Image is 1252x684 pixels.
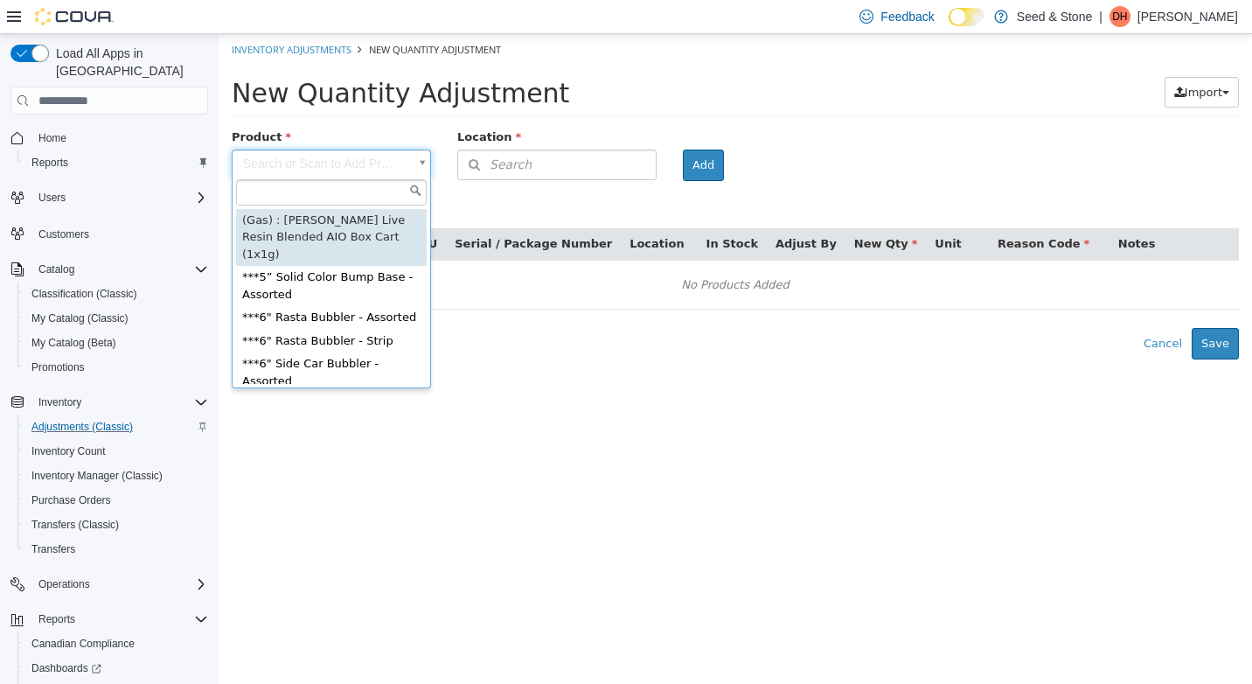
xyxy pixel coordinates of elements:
[24,658,208,679] span: Dashboards
[31,542,75,556] span: Transfers
[38,191,66,205] span: Users
[949,8,985,26] input: Dark Mode
[24,283,144,304] a: Classification (Classic)
[3,185,215,210] button: Users
[38,612,75,626] span: Reports
[17,232,208,272] div: ***5” Solid Color Bump Base - Assorted
[24,416,208,437] span: Adjustments (Classic)
[24,490,208,511] span: Purchase Orders
[38,227,89,241] span: Customers
[31,287,137,301] span: Classification (Classic)
[17,296,208,319] div: ***6" Rasta Bubbler - Strip
[31,224,96,245] a: Customers
[17,513,215,537] button: Transfers (Classic)
[24,514,208,535] span: Transfers (Classic)
[31,493,111,507] span: Purchase Orders
[31,128,73,149] a: Home
[31,469,163,483] span: Inventory Manager (Classic)
[31,222,208,244] span: Customers
[3,607,215,632] button: Reports
[24,465,170,486] a: Inventory Manager (Classic)
[1017,6,1092,27] p: Seed & Stone
[17,306,215,331] button: My Catalog (Classic)
[31,609,82,630] button: Reports
[38,577,90,591] span: Operations
[17,175,208,233] div: (Gas) : [PERSON_NAME] Live Resin Blended AIO Box Cart (1x1g)
[17,150,215,175] button: Reports
[17,656,215,681] a: Dashboards
[31,336,116,350] span: My Catalog (Beta)
[31,311,129,325] span: My Catalog (Classic)
[24,514,126,535] a: Transfers (Classic)
[31,574,208,595] span: Operations
[3,125,215,150] button: Home
[49,45,208,80] span: Load All Apps in [GEOGRAPHIC_DATA]
[24,332,123,353] a: My Catalog (Beta)
[1099,6,1102,27] p: |
[24,633,142,654] a: Canadian Compliance
[24,658,108,679] a: Dashboards
[24,308,136,329] a: My Catalog (Classic)
[17,488,215,513] button: Purchase Orders
[24,490,118,511] a: Purchase Orders
[31,360,85,374] span: Promotions
[17,439,215,464] button: Inventory Count
[31,518,119,532] span: Transfers (Classic)
[31,156,68,170] span: Reports
[31,637,135,651] span: Canadian Compliance
[24,357,92,378] a: Promotions
[24,152,75,173] a: Reports
[3,390,215,415] button: Inventory
[38,131,66,145] span: Home
[24,152,208,173] span: Reports
[1112,6,1127,27] span: DH
[17,282,215,306] button: Classification (Classic)
[17,632,215,656] button: Canadian Compliance
[24,283,208,304] span: Classification (Classic)
[3,220,215,246] button: Customers
[1109,6,1130,27] div: Doug Hart
[24,332,208,353] span: My Catalog (Beta)
[17,331,215,355] button: My Catalog (Beta)
[31,444,106,458] span: Inventory Count
[35,8,114,25] img: Cova
[24,441,208,462] span: Inventory Count
[31,187,73,208] button: Users
[38,262,74,276] span: Catalog
[17,464,215,488] button: Inventory Manager (Classic)
[31,420,133,434] span: Adjustments (Classic)
[17,415,215,439] button: Adjustments (Classic)
[24,357,208,378] span: Promotions
[31,187,208,208] span: Users
[24,539,208,560] span: Transfers
[880,8,934,25] span: Feedback
[3,572,215,597] button: Operations
[24,416,140,437] a: Adjustments (Classic)
[17,355,215,380] button: Promotions
[31,127,208,149] span: Home
[31,259,81,280] button: Catalog
[17,272,208,296] div: ***6" Rasta Bubbler - Assorted
[31,609,208,630] span: Reports
[24,633,208,654] span: Canadian Compliance
[24,465,208,486] span: Inventory Manager (Classic)
[38,395,81,409] span: Inventory
[24,441,113,462] a: Inventory Count
[17,537,215,562] button: Transfers
[31,574,97,595] button: Operations
[31,661,101,675] span: Dashboards
[17,318,208,359] div: ***6" Side Car Bubbler - Assorted
[24,308,208,329] span: My Catalog (Classic)
[1137,6,1238,27] p: [PERSON_NAME]
[31,392,88,413] button: Inventory
[3,257,215,282] button: Catalog
[31,259,208,280] span: Catalog
[24,539,82,560] a: Transfers
[31,392,208,413] span: Inventory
